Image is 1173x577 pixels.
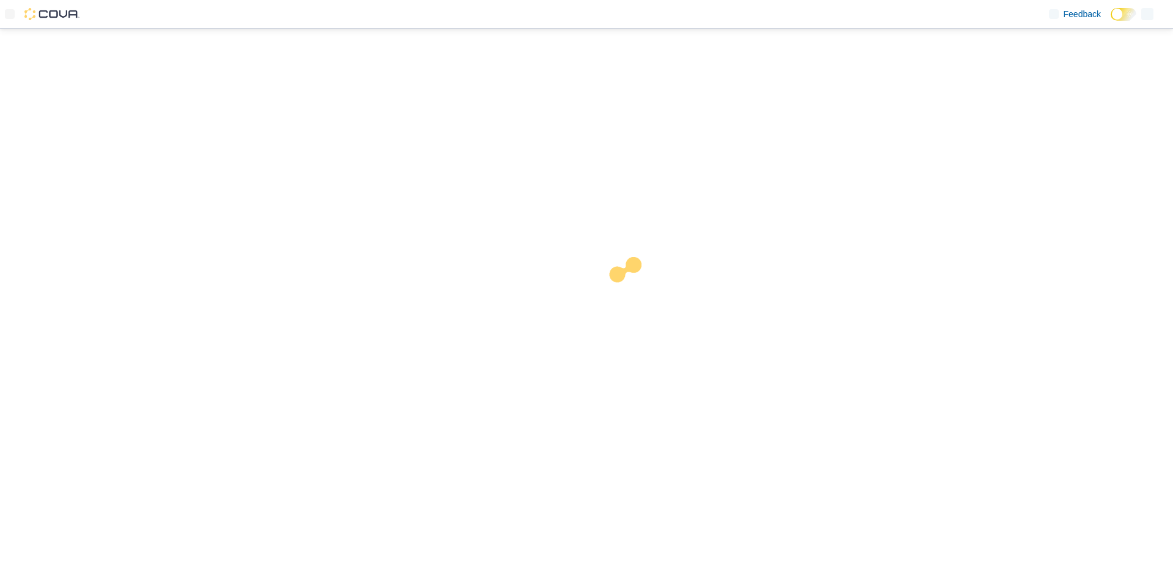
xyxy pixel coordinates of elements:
img: cova-loader [586,248,678,339]
input: Dark Mode [1111,8,1136,21]
img: Cova [24,8,79,20]
span: Feedback [1064,8,1101,20]
a: Feedback [1044,2,1106,26]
